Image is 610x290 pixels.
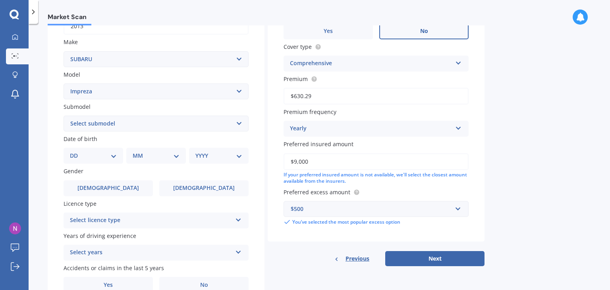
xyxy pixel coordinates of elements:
[284,108,336,116] span: Premium frequency
[70,248,232,257] div: Select years
[48,13,91,24] span: Market Scan
[200,282,208,288] span: No
[284,43,312,50] span: Cover type
[385,251,485,266] button: Next
[64,39,78,46] span: Make
[9,222,21,234] img: ACg8ocIrKIl7RWKQRVewm9hYyCbjaO8_hsVEfNlhXEmem1UjoDx9-g=s96-c
[64,200,97,207] span: Licence type
[64,135,97,143] span: Date of birth
[346,253,369,265] span: Previous
[284,88,469,104] input: Enter premium
[64,264,164,272] span: Accidents or claims in the last 5 years
[284,141,353,148] span: Preferred insured amount
[284,75,308,83] span: Premium
[77,185,139,191] span: [DEMOGRAPHIC_DATA]
[64,18,249,35] input: YYYY
[64,103,91,110] span: Submodel
[284,172,469,185] div: If your preferred insured amount is not available, we'll select the closest amount available from...
[291,205,452,213] div: $500
[104,282,113,288] span: Yes
[64,71,80,78] span: Model
[64,168,83,175] span: Gender
[284,188,350,196] span: Preferred excess amount
[284,218,469,226] div: You’ve selected the most popular excess option
[64,232,136,240] span: Years of driving experience
[173,185,235,191] span: [DEMOGRAPHIC_DATA]
[70,216,232,225] div: Select licence type
[290,124,452,133] div: Yearly
[290,59,452,68] div: Comprehensive
[284,153,469,170] input: Enter amount
[324,28,333,35] span: Yes
[420,28,428,35] span: No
